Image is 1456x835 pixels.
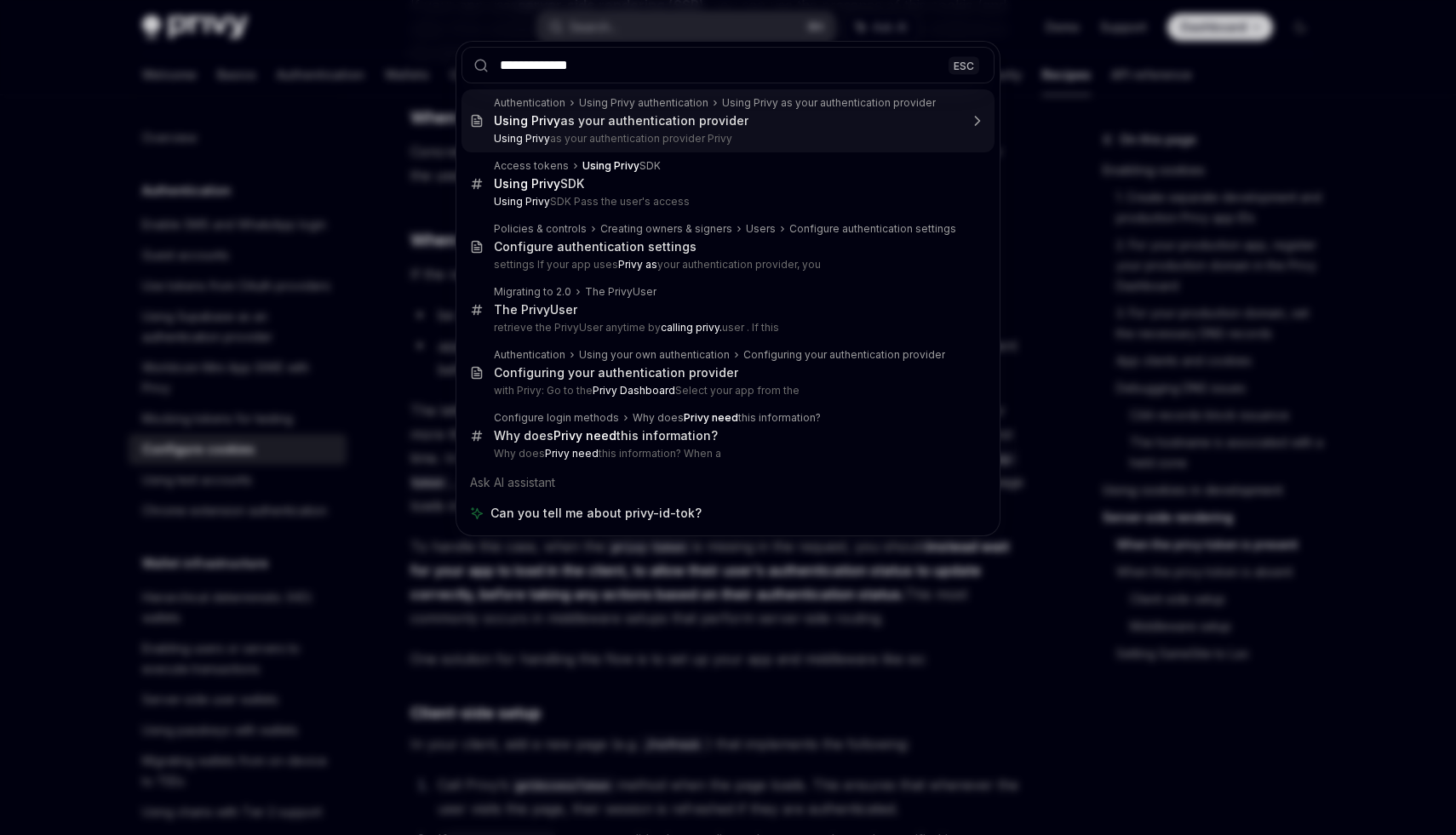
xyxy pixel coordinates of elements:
[582,159,661,173] div: SDK
[633,411,821,425] div: Why does this information?
[494,302,577,317] div: The PrivyUser
[494,321,959,335] p: retrieve the PrivyUser anytime by user . If this
[494,365,738,380] div: Configuring your authentication provider
[494,195,550,208] b: Using Privy
[618,258,657,271] b: Privy as
[494,176,584,192] div: SDK
[461,467,995,498] div: Ask AI assistant
[585,285,656,299] div: The PrivyUser
[494,447,959,460] p: Why does this information? When a
[722,96,936,110] div: Using Privy as your authentication provider
[553,428,616,443] b: Privy need
[494,176,560,191] b: Using Privy
[579,348,730,362] div: Using your own authentication
[494,285,571,299] div: Migrating to 2.0
[494,258,959,272] p: settings If your app uses your authentication provider, you
[494,132,550,145] b: Using Privy
[494,222,587,236] div: Policies & controls
[746,222,776,236] div: Users
[494,428,718,443] div: Why does this information?
[661,321,722,334] b: calling privy.
[579,96,708,110] div: Using Privy authentication
[494,96,565,110] div: Authentication
[494,239,696,255] div: Configure authentication settings
[494,113,560,128] b: Using Privy
[494,159,569,173] div: Access tokens
[494,384,959,397] p: with Privy: Go to the Select your app from the
[582,159,639,172] b: Using Privy
[743,348,945,362] div: Configuring your authentication provider
[490,505,702,522] span: Can you tell me about privy-id-tok?
[684,411,738,424] b: Privy need
[545,447,599,460] b: Privy need
[789,222,956,236] div: Configure authentication settings
[600,222,732,236] div: Creating owners & signers
[494,132,959,146] p: as your authentication provider Privy
[494,113,748,129] div: as your authentication provider
[949,56,979,74] div: ESC
[494,411,619,425] div: Configure login methods
[494,348,565,362] div: Authentication
[593,384,675,397] b: Privy Dashboard
[494,195,959,209] p: SDK Pass the user's access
